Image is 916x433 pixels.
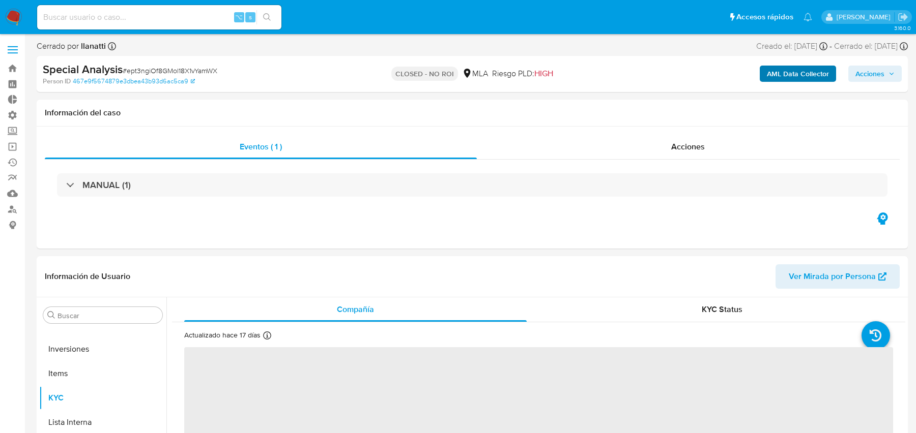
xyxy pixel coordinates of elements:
[848,66,902,82] button: Acciones
[43,61,123,77] b: Special Analysis
[829,41,832,52] span: -
[756,41,827,52] div: Creado el: [DATE]
[760,66,836,82] button: AML Data Collector
[235,12,243,22] span: ⌥
[391,67,458,81] p: CLOSED - NO ROI
[837,12,894,22] p: juan.calo@mercadolibre.com
[249,12,252,22] span: s
[47,311,55,319] button: Buscar
[534,68,553,79] span: HIGH
[462,68,488,79] div: MLA
[73,77,195,86] a: 467e9f5674879e3dbea43b93d6ac5ca9
[736,12,793,22] span: Accesos rápidos
[43,77,71,86] b: Person ID
[79,40,106,52] b: llanatti
[240,141,282,152] span: Eventos ( 1 )
[789,264,876,289] span: Ver Mirada por Persona
[492,68,553,79] span: Riesgo PLD:
[671,141,705,152] span: Acciones
[184,330,261,340] p: Actualizado hace 17 días
[39,386,166,410] button: KYC
[82,179,131,191] h3: MANUAL (1)
[776,264,900,289] button: Ver Mirada por Persona
[898,12,908,22] a: Salir
[256,10,277,24] button: search-icon
[702,303,742,315] span: KYC Status
[45,271,130,282] h1: Información de Usuario
[39,337,166,361] button: Inversiones
[855,66,884,82] span: Acciones
[834,41,908,52] div: Cerrado el: [DATE]
[337,303,374,315] span: Compañía
[57,173,888,197] div: MANUAL (1)
[37,11,281,24] input: Buscar usuario o caso...
[45,108,900,118] h1: Información del caso
[58,311,158,320] input: Buscar
[123,66,217,76] span: # ept3ngiOf8GMol18X1vYamWX
[804,13,812,21] a: Notificaciones
[37,41,106,52] span: Cerrado por
[39,361,166,386] button: Items
[767,66,829,82] b: AML Data Collector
